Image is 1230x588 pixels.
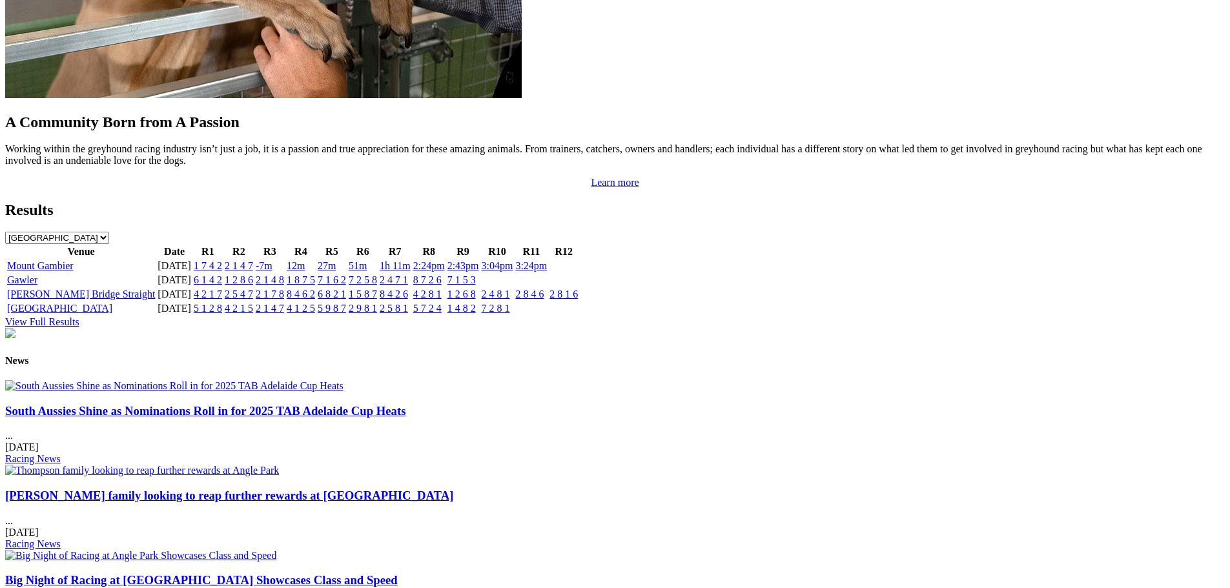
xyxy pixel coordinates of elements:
[157,288,192,301] td: [DATE]
[380,303,408,314] a: 2 5 8 1
[7,289,155,299] a: [PERSON_NAME] Bridge Straight
[5,316,79,327] a: View Full Results
[287,289,315,299] a: 8 4 6 2
[5,538,61,549] a: Racing News
[318,260,336,271] a: 27m
[447,289,476,299] a: 1 2 6 8
[7,303,112,314] a: [GEOGRAPHIC_DATA]
[549,245,579,258] th: R12
[256,289,284,299] a: 2 1 7 8
[380,289,408,299] a: 8 4 2 6
[157,245,192,258] th: Date
[447,303,476,314] a: 1 4 8 2
[157,259,192,272] td: [DATE]
[287,303,315,314] a: 4 1 2 5
[157,274,192,287] td: [DATE]
[413,303,442,314] a: 5 7 2 4
[380,260,411,271] a: 1h 11m
[349,274,377,285] a: 7 2 5 8
[5,380,343,392] img: South Aussies Shine as Nominations Roll in for 2025 TAB Adelaide Cup Heats
[447,260,479,271] a: 2:43pm
[194,289,222,299] a: 4 2 1 7
[5,355,1225,367] h4: News
[413,289,442,299] a: 4 2 8 1
[225,303,253,314] a: 4 2 1 5
[5,550,276,562] img: Big Night of Racing at Angle Park Showcases Class and Speed
[157,302,192,315] td: [DATE]
[5,441,39,452] span: [DATE]
[5,489,453,502] a: [PERSON_NAME] family looking to reap further rewards at [GEOGRAPHIC_DATA]
[482,289,510,299] a: 2 4 8 1
[7,274,37,285] a: Gawler
[6,245,156,258] th: Venue
[194,260,222,271] a: 1 7 4 2
[591,177,639,188] a: Learn more
[317,245,347,258] th: R5
[413,274,442,285] a: 8 7 2 6
[287,274,315,285] a: 1 8 7 5
[5,465,279,476] img: Thompson family looking to reap further rewards at Angle Park
[287,260,305,271] a: 12m
[447,245,480,258] th: R9
[515,260,547,271] a: 3:24pm
[256,303,284,314] a: 2 1 4 7
[482,260,513,271] a: 3:04pm
[256,274,284,285] a: 2 1 4 8
[194,274,222,285] a: 6 1 4 2
[379,245,411,258] th: R7
[7,260,74,271] a: Mount Gambier
[5,114,1225,131] h2: A Community Born from A Passion
[5,404,405,418] a: South Aussies Shine as Nominations Roll in for 2025 TAB Adelaide Cup Heats
[225,274,253,285] a: 1 2 8 6
[193,245,223,258] th: R1
[413,245,446,258] th: R8
[225,289,253,299] a: 2 5 4 7
[5,573,398,587] a: Big Night of Racing at [GEOGRAPHIC_DATA] Showcases Class and Speed
[318,274,346,285] a: 7 1 6 2
[286,245,316,258] th: R4
[225,260,253,271] a: 2 1 4 7
[5,143,1225,167] p: Working within the greyhound racing industry isn’t just a job, it is a passion and true appreciat...
[194,303,222,314] a: 5 1 2 8
[5,201,1225,219] h2: Results
[380,274,408,285] a: 2 4 7 1
[318,303,346,314] a: 5 9 8 7
[413,260,445,271] a: 2:24pm
[349,289,377,299] a: 1 5 8 7
[549,289,578,299] a: 2 8 1 6
[5,328,15,338] img: chasers_homepage.jpg
[5,527,39,538] span: [DATE]
[481,245,514,258] th: R10
[255,245,285,258] th: R3
[5,404,1225,465] div: ...
[256,260,272,271] a: -7m
[318,289,346,299] a: 6 8 2 1
[515,289,544,299] a: 2 8 4 6
[447,274,476,285] a: 7 1 5 3
[5,489,1225,550] div: ...
[5,453,61,464] a: Racing News
[482,303,510,314] a: 7 2 8 1
[348,245,378,258] th: R6
[224,245,254,258] th: R2
[349,260,367,271] a: 51m
[515,245,548,258] th: R11
[349,303,377,314] a: 2 9 8 1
